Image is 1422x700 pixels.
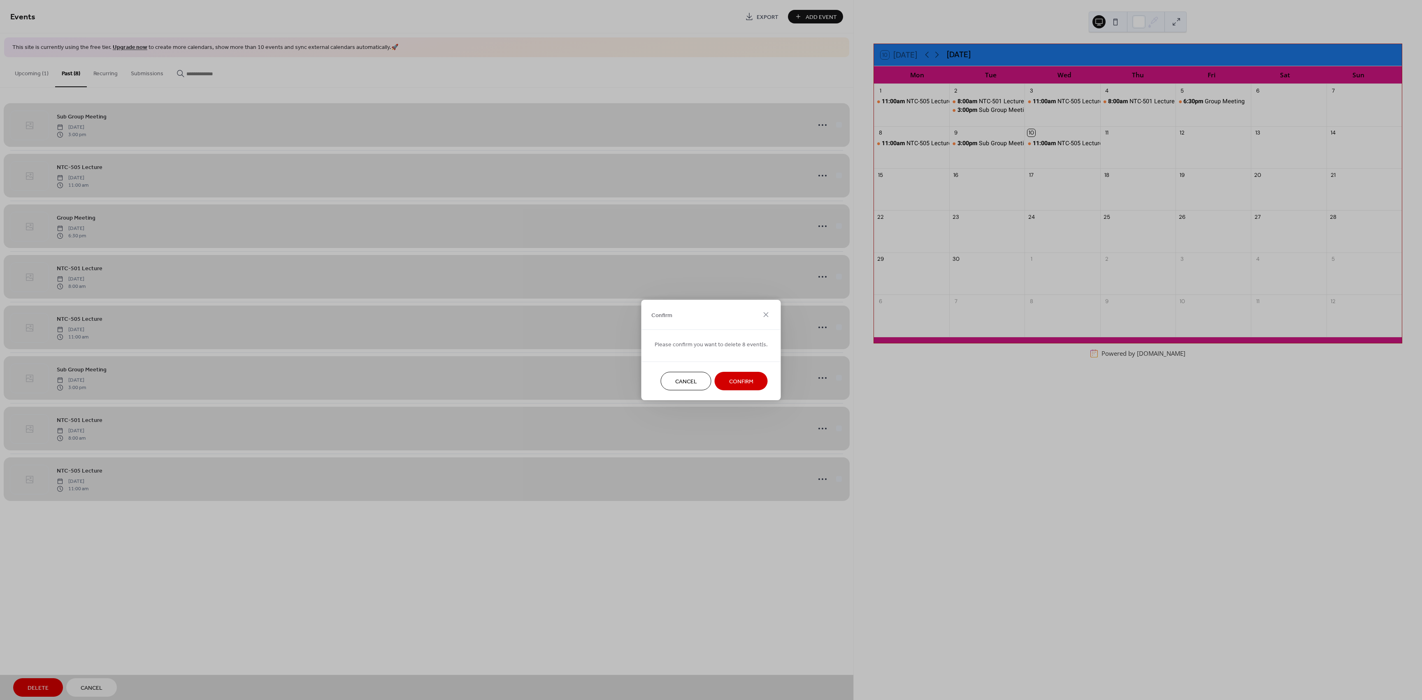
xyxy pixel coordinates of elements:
button: Confirm [715,372,768,390]
span: Confirm [651,311,672,320]
span: Cancel [675,378,697,386]
span: Please confirm you want to delete 8 event(s. [655,341,768,349]
button: Cancel [661,372,711,390]
span: Confirm [729,378,753,386]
